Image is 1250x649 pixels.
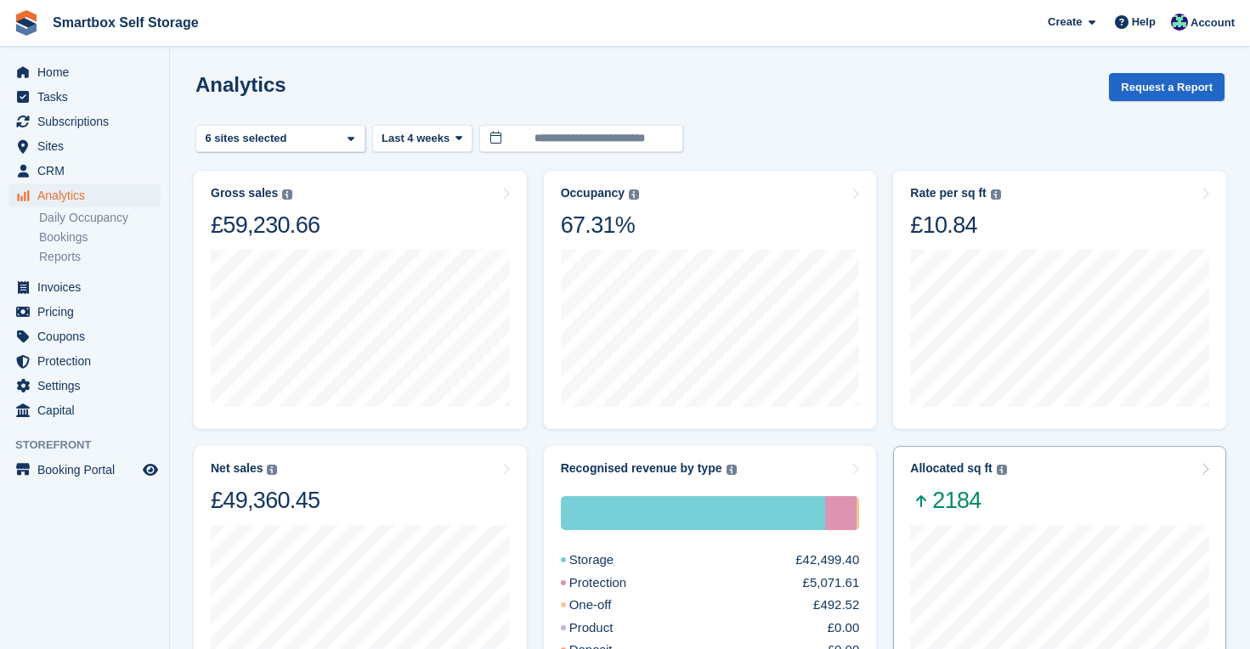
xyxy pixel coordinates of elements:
[561,461,722,476] div: Recognised revenue by type
[282,189,292,200] img: icon-info-grey-7440780725fd019a000dd9b08b2336e03edf1995a4989e88bcd33f0948082b44.svg
[37,60,139,84] span: Home
[8,398,161,422] a: menu
[37,275,139,299] span: Invoices
[8,110,161,133] a: menu
[39,249,161,265] a: Reports
[910,461,992,476] div: Allocated sq ft
[37,349,139,373] span: Protection
[629,189,639,200] img: icon-info-grey-7440780725fd019a000dd9b08b2336e03edf1995a4989e88bcd33f0948082b44.svg
[1191,14,1235,31] span: Account
[37,85,139,109] span: Tasks
[8,60,161,84] a: menu
[8,275,161,299] a: menu
[39,210,161,226] a: Daily Occupancy
[825,496,857,530] div: Protection
[1048,14,1082,31] span: Create
[8,85,161,109] a: menu
[267,465,277,475] img: icon-info-grey-7440780725fd019a000dd9b08b2336e03edf1995a4989e88bcd33f0948082b44.svg
[15,437,169,454] span: Storefront
[8,183,161,207] a: menu
[37,134,139,158] span: Sites
[37,110,139,133] span: Subscriptions
[202,130,293,147] div: 6 sites selected
[8,134,161,158] a: menu
[211,486,320,515] div: £49,360.45
[727,465,737,475] img: icon-info-grey-7440780725fd019a000dd9b08b2336e03edf1995a4989e88bcd33f0948082b44.svg
[37,300,139,324] span: Pricing
[8,349,161,373] a: menu
[997,465,1007,475] img: icon-info-grey-7440780725fd019a000dd9b08b2336e03edf1995a4989e88bcd33f0948082b44.svg
[561,211,639,240] div: 67.31%
[39,229,161,245] a: Bookings
[37,159,139,183] span: CRM
[1171,14,1188,31] img: Roger Canham
[1109,73,1225,101] button: Request a Report
[37,183,139,207] span: Analytics
[195,73,286,96] h2: Analytics
[561,618,654,638] div: Product
[372,125,472,153] button: Last 4 weeks
[8,374,161,398] a: menu
[828,618,860,638] div: £0.00
[8,324,161,348] a: menu
[910,211,1000,240] div: £10.84
[910,186,986,200] div: Rate per sq ft
[561,186,625,200] div: Occupancy
[803,573,860,593] div: £5,071.61
[561,550,655,570] div: Storage
[211,461,263,476] div: Net sales
[382,130,450,147] span: Last 4 weeks
[14,10,39,36] img: stora-icon-8386f47178a22dfd0bd8f6a31ec36ba5ce8667c1dd55bd0f319d3a0aa187defe.svg
[561,496,825,530] div: Storage
[857,496,860,530] div: One-off
[8,300,161,324] a: menu
[991,189,1001,200] img: icon-info-grey-7440780725fd019a000dd9b08b2336e03edf1995a4989e88bcd33f0948082b44.svg
[37,458,139,482] span: Booking Portal
[211,186,278,200] div: Gross sales
[37,398,139,422] span: Capital
[795,550,859,570] div: £42,499.40
[8,159,161,183] a: menu
[8,458,161,482] a: menu
[211,211,320,240] div: £59,230.66
[910,486,1006,515] span: 2184
[813,595,859,615] div: £492.52
[561,595,653,615] div: One-off
[37,324,139,348] span: Coupons
[1132,14,1156,31] span: Help
[37,374,139,398] span: Settings
[46,8,206,37] a: Smartbox Self Storage
[561,573,668,593] div: Protection
[140,460,161,480] a: Preview store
